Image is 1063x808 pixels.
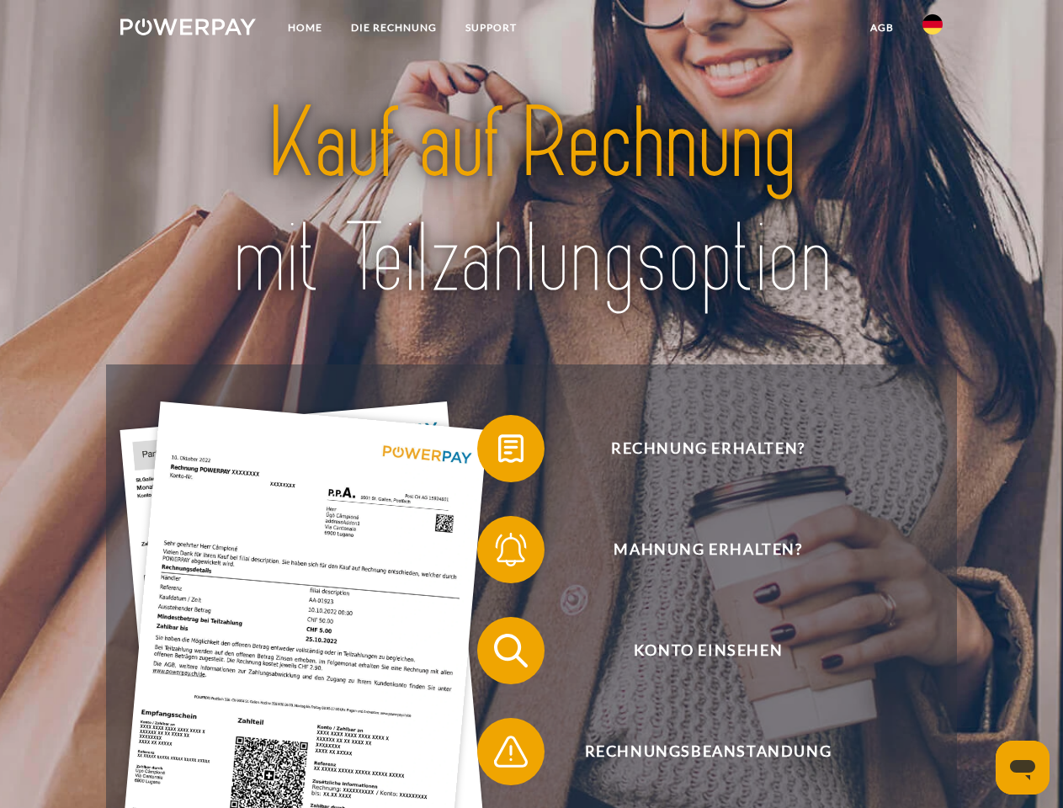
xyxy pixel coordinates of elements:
img: qb_warning.svg [490,731,532,773]
button: Rechnung erhalten? [477,415,915,482]
img: title-powerpay_de.svg [161,81,902,322]
img: qb_bill.svg [490,428,532,470]
iframe: Schaltfläche zum Öffnen des Messaging-Fensters [996,741,1050,795]
span: Rechnungsbeanstandung [502,718,914,785]
a: Home [274,13,337,43]
a: agb [856,13,908,43]
a: SUPPORT [451,13,531,43]
a: DIE RECHNUNG [337,13,451,43]
span: Rechnung erhalten? [502,415,914,482]
button: Konto einsehen [477,617,915,684]
span: Konto einsehen [502,617,914,684]
img: de [922,14,943,35]
span: Mahnung erhalten? [502,516,914,583]
button: Rechnungsbeanstandung [477,718,915,785]
img: qb_bell.svg [490,529,532,571]
img: logo-powerpay-white.svg [120,19,256,35]
img: qb_search.svg [490,630,532,672]
button: Mahnung erhalten? [477,516,915,583]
